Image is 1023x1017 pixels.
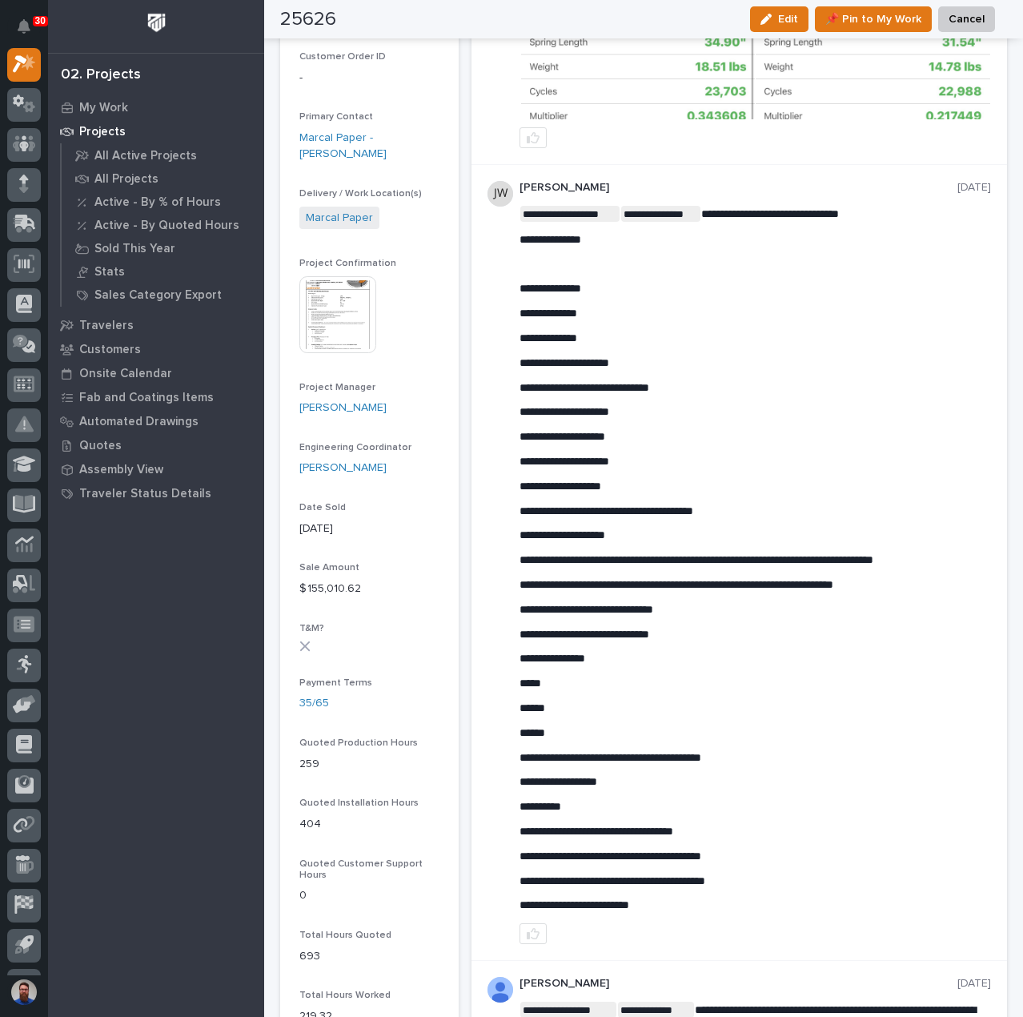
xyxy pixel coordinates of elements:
[299,52,386,62] span: Customer Order ID
[79,319,134,333] p: Travelers
[299,112,373,122] span: Primary Contact
[299,624,324,633] span: T&M?
[520,977,957,991] p: [PERSON_NAME]
[48,95,264,119] a: My Work
[94,172,158,187] p: All Projects
[48,433,264,457] a: Quotes
[62,283,264,306] a: Sales Category Export
[62,237,264,259] a: Sold This Year
[48,119,264,143] a: Projects
[79,487,211,501] p: Traveler Status Details
[142,8,171,38] img: Workspace Logo
[949,10,985,29] span: Cancel
[79,391,214,405] p: Fab and Coatings Items
[7,975,41,1009] button: users-avatar
[48,361,264,385] a: Onsite Calendar
[79,415,199,429] p: Automated Drawings
[299,816,439,833] p: 404
[79,439,122,453] p: Quotes
[520,127,547,148] button: like this post
[48,337,264,361] a: Customers
[280,8,336,31] h2: 25626
[48,313,264,337] a: Travelers
[299,259,396,268] span: Project Confirmation
[94,149,197,163] p: All Active Projects
[306,210,373,227] a: Marcal Paper
[79,343,141,357] p: Customers
[299,798,419,808] span: Quoted Installation Hours
[62,191,264,213] a: Active - By % of Hours
[299,503,346,513] span: Date Sold
[299,383,375,392] span: Project Manager
[815,6,932,32] button: 📌 Pin to My Work
[299,887,439,904] p: 0
[299,189,422,199] span: Delivery / Work Location(s)
[825,10,921,29] span: 📌 Pin to My Work
[62,144,264,167] a: All Active Projects
[61,66,141,84] div: 02. Projects
[62,167,264,190] a: All Projects
[487,977,513,1003] img: AOh14GjpcA6ydKGAvwfezp8OhN30Q3_1BHk5lQOeczEvCIoEuGETHm2tT-JUDAHyqffuBe4ae2BInEDZwLlH3tcCd_oYlV_i4...
[299,70,439,86] p: -
[520,923,547,944] button: like this post
[35,15,46,26] p: 30
[750,6,808,32] button: Edit
[62,214,264,236] a: Active - By Quoted Hours
[48,481,264,505] a: Traveler Status Details
[299,859,423,880] span: Quoted Customer Support Hours
[299,695,329,712] a: 35/65
[94,265,125,279] p: Stats
[299,460,387,476] a: [PERSON_NAME]
[299,443,411,452] span: Engineering Coordinator
[299,678,372,688] span: Payment Terms
[957,977,991,991] p: [DATE]
[299,521,439,537] p: [DATE]
[79,125,126,139] p: Projects
[299,948,439,965] p: 693
[79,367,172,381] p: Onsite Calendar
[520,181,957,195] p: [PERSON_NAME]
[7,10,41,43] button: Notifications
[299,756,439,773] p: 259
[20,19,41,45] div: Notifications30
[94,195,221,210] p: Active - By % of Hours
[62,260,264,283] a: Stats
[299,563,359,573] span: Sale Amount
[778,12,798,26] span: Edit
[299,400,387,416] a: [PERSON_NAME]
[938,6,995,32] button: Cancel
[94,288,222,303] p: Sales Category Export
[957,181,991,195] p: [DATE]
[94,219,239,233] p: Active - By Quoted Hours
[299,581,439,597] p: $ 155,010.62
[48,409,264,433] a: Automated Drawings
[94,242,175,256] p: Sold This Year
[79,463,163,477] p: Assembly View
[299,130,439,163] a: Marcal Paper - [PERSON_NAME]
[299,931,391,940] span: Total Hours Quoted
[48,385,264,409] a: Fab and Coatings Items
[299,738,418,748] span: Quoted Production Hours
[48,457,264,481] a: Assembly View
[79,101,128,115] p: My Work
[299,991,391,1000] span: Total Hours Worked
